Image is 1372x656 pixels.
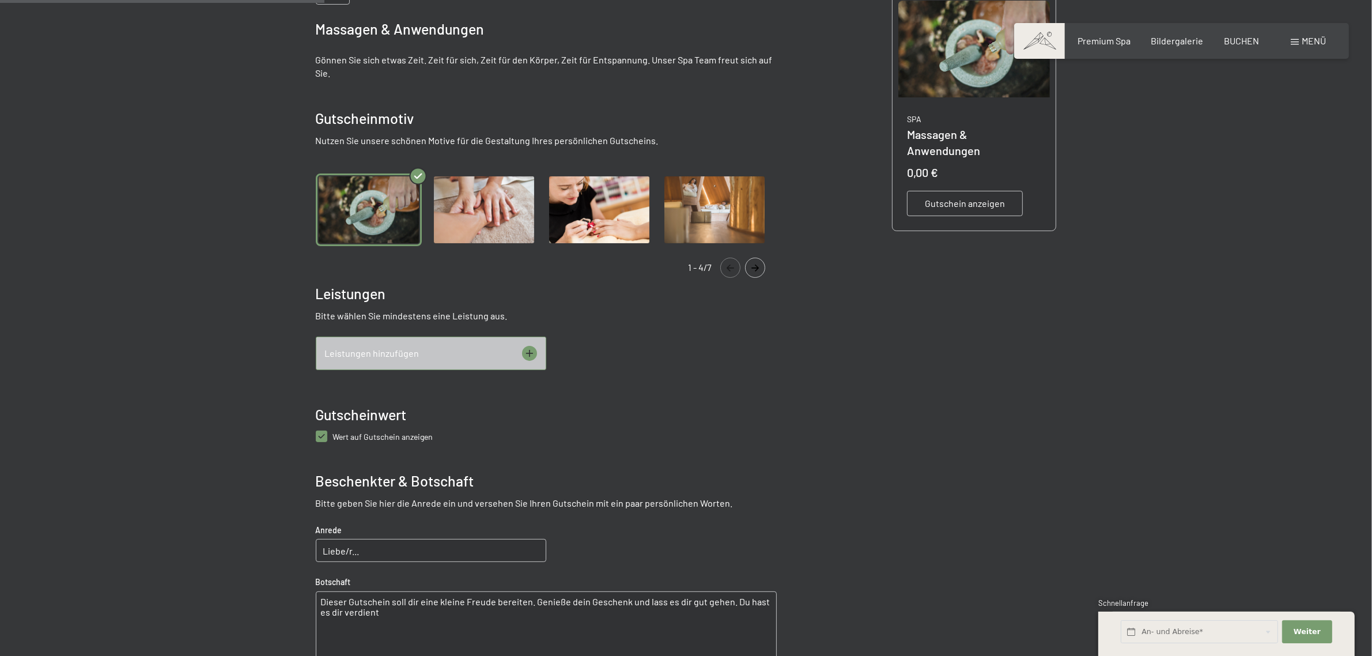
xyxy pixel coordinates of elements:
[1078,35,1131,46] a: Premium Spa
[1098,598,1148,608] span: Schnellanfrage
[1151,35,1204,46] a: Bildergalerie
[1294,627,1321,637] span: Weiter
[1302,35,1326,46] span: Menü
[1282,620,1332,644] button: Weiter
[1224,35,1259,46] a: BUCHEN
